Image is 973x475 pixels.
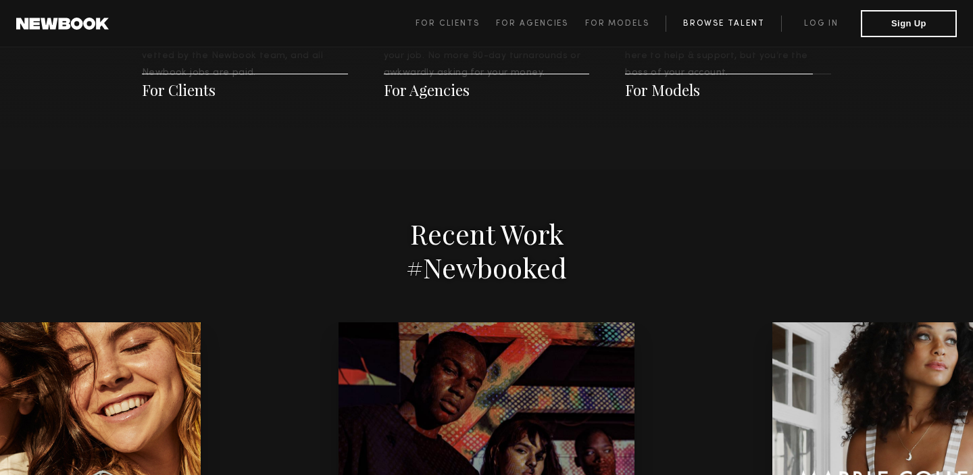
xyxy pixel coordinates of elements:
[781,16,861,32] a: Log in
[625,80,700,100] a: For Models
[496,20,568,28] span: For Agencies
[496,16,584,32] a: For Agencies
[142,80,216,100] a: For Clients
[861,10,957,37] button: Sign Up
[416,16,496,32] a: For Clients
[384,80,470,100] a: For Agencies
[416,20,480,28] span: For Clients
[308,217,665,284] h2: Recent Work #Newbooked
[585,20,649,28] span: For Models
[585,16,666,32] a: For Models
[666,16,781,32] a: Browse Talent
